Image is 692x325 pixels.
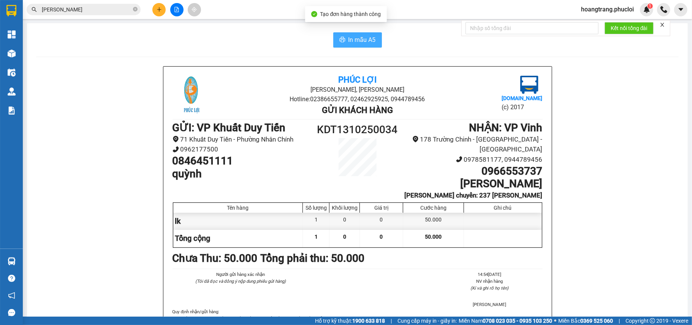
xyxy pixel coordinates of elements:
[466,22,599,34] input: Nhập số tổng đài
[649,3,651,9] span: 1
[173,167,311,180] h1: quỳnh
[405,191,543,199] b: [PERSON_NAME] chuyển: 237 [PERSON_NAME]
[338,75,377,84] b: Phúc Lợi
[311,121,404,138] h1: KDT1310250034
[173,134,311,145] li: 71 Khuất Duy Tiến - Phường Nhân Chính
[466,205,540,211] div: Ghi chú
[133,7,138,11] span: close-circle
[195,279,286,284] i: (Tôi đã đọc và đồng ý nộp dung phiếu gửi hàng)
[554,319,556,322] span: ⚪️
[234,85,481,94] li: [PERSON_NAME], [PERSON_NAME]
[42,5,131,14] input: Tìm tên, số ĐT hoặc mã đơn
[173,213,303,230] div: lk
[174,7,179,12] span: file-add
[469,121,543,134] b: NHẬN : VP Vinh
[173,144,311,155] li: 0962177500
[315,317,385,325] span: Hỗ trợ kỹ thuật:
[397,317,457,325] span: Cung cấp máy in - giấy in:
[261,252,365,264] b: Tổng phải thu: 50.000
[502,102,542,112] li: (c) 2017
[315,234,318,240] span: 1
[32,7,37,12] span: search
[611,24,648,32] span: Kết nối tổng đài
[173,146,179,153] span: phone
[10,55,123,68] b: GỬI : VP Khuất Duy Tiến
[456,156,462,162] span: phone
[348,35,376,45] span: In mẫu A5
[8,292,15,299] span: notification
[339,37,345,44] span: printer
[305,205,327,211] div: Số lượng
[403,213,464,230] div: 50.000
[234,94,481,104] li: Hotline: 02386655777, 02462925925, 0944789456
[173,155,311,167] h1: 0846451111
[436,271,542,278] li: 14:54[DATE]
[660,22,665,27] span: close
[71,28,318,38] li: Hotline: 02386655777, 02462925925, 0944789456
[173,121,286,134] b: GỬI : VP Khuất Duy Tiến
[175,205,301,211] div: Tên hàng
[580,318,613,324] strong: 0369 525 060
[502,95,542,101] b: [DOMAIN_NAME]
[575,5,640,14] span: hoangtrang.phucloi
[320,11,381,17] span: Tạo đơn hàng thành công
[619,317,620,325] span: |
[352,318,385,324] strong: 1900 633 818
[188,271,294,278] li: Người gửi hàng xác nhận
[405,205,461,211] div: Cước hàng
[391,317,392,325] span: |
[170,3,184,16] button: file-add
[605,22,654,34] button: Kết nối tổng đài
[648,3,653,9] sup: 1
[360,213,403,230] div: 0
[8,49,16,57] img: warehouse-icon
[404,155,542,165] li: 0978581177, 0944789456
[380,234,383,240] span: 0
[643,6,650,13] img: icon-new-feature
[175,234,211,243] span: Tổng cộng
[331,205,358,211] div: Khối lượng
[436,278,542,285] li: NV nhận hàng
[329,213,360,230] div: 0
[483,318,552,324] strong: 0708 023 035 - 0935 103 250
[650,318,655,323] span: copyright
[404,165,542,178] h1: 0966553737
[404,177,542,190] h1: [PERSON_NAME]
[470,285,508,291] i: (Kí và ghi rõ họ tên)
[10,10,48,48] img: logo.jpg
[8,69,16,76] img: warehouse-icon
[674,3,687,16] button: caret-down
[173,76,211,114] img: logo.jpg
[8,88,16,96] img: warehouse-icon
[157,7,162,12] span: plus
[192,7,197,12] span: aim
[180,315,543,322] li: - Không để tiền, các chất cấm, hàng hóa cấm vận chuyển vào hàng hóa gửi.
[436,301,542,308] li: [PERSON_NAME]
[8,107,16,115] img: solution-icon
[412,136,419,142] span: environment
[459,317,552,325] span: Miền Nam
[188,3,201,16] button: aim
[71,19,318,28] li: [PERSON_NAME], [PERSON_NAME]
[343,234,346,240] span: 0
[362,205,401,211] div: Giá trị
[311,11,317,17] span: check-circle
[6,5,16,16] img: logo-vxr
[303,213,329,230] div: 1
[404,134,542,155] li: 178 Trường Chinh - [GEOGRAPHIC_DATA] - [GEOGRAPHIC_DATA]
[425,234,442,240] span: 50.000
[520,76,538,94] img: logo.jpg
[8,30,16,38] img: dashboard-icon
[558,317,613,325] span: Miền Bắc
[173,252,258,264] b: Chưa Thu : 50.000
[333,32,382,48] button: printerIn mẫu A5
[322,105,393,115] b: Gửi khách hàng
[173,136,179,142] span: environment
[8,275,15,282] span: question-circle
[133,6,138,13] span: close-circle
[8,257,16,265] img: warehouse-icon
[678,6,684,13] span: caret-down
[660,6,667,13] img: phone-icon
[152,3,166,16] button: plus
[8,309,15,316] span: message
